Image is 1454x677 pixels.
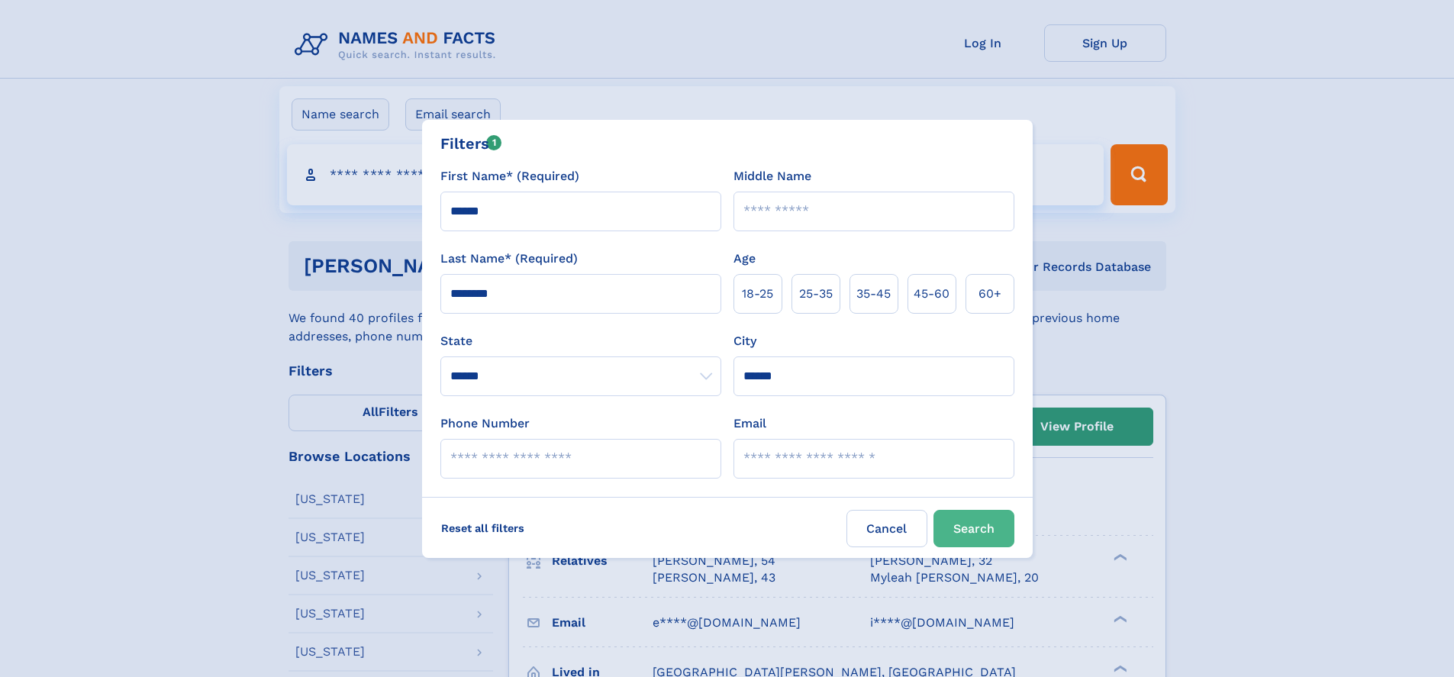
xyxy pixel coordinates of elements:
button: Search [933,510,1014,547]
span: 35‑45 [856,285,891,303]
label: Reset all filters [431,510,534,546]
span: 60+ [978,285,1001,303]
label: Cancel [846,510,927,547]
span: 18‑25 [742,285,773,303]
label: First Name* (Required) [440,167,579,185]
label: Middle Name [733,167,811,185]
span: 45‑60 [914,285,949,303]
label: Email [733,414,766,433]
label: Phone Number [440,414,530,433]
div: Filters [440,132,502,155]
label: State [440,332,721,350]
label: Last Name* (Required) [440,250,578,268]
span: 25‑35 [799,285,833,303]
label: City [733,332,756,350]
label: Age [733,250,756,268]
